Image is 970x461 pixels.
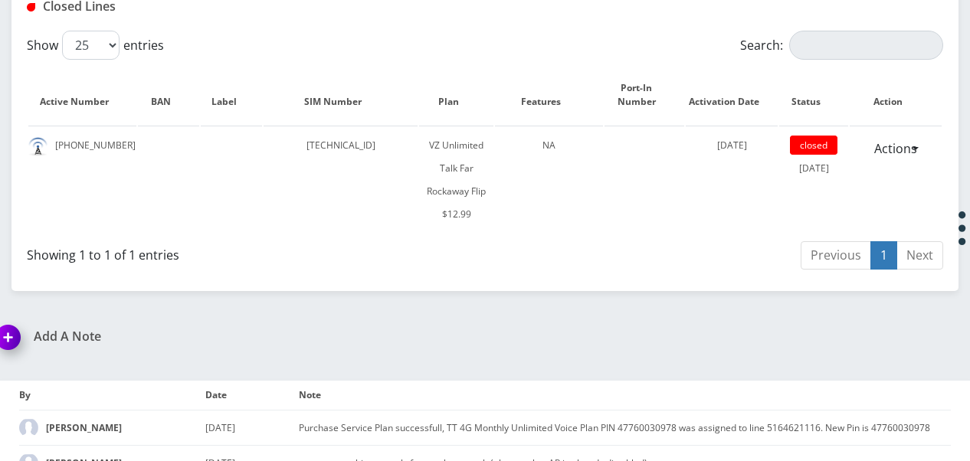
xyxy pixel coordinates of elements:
[264,66,418,124] th: SIM Number: activate to sort column ascending
[19,381,205,410] th: By
[28,137,48,156] img: default.png
[419,66,493,124] th: Plan: activate to sort column ascending
[864,134,927,163] a: Actions
[495,126,603,234] td: NA
[789,31,943,60] input: Search:
[896,241,943,270] a: Next
[686,66,778,124] th: Activation Date: activate to sort column ascending
[717,139,747,152] span: [DATE]
[779,66,848,124] th: Status: activate to sort column ascending
[299,381,951,410] th: Note
[46,421,122,434] strong: [PERSON_NAME]
[870,241,897,270] a: 1
[740,31,943,60] label: Search:
[28,66,136,124] th: Active Number: activate to sort column descending
[28,126,136,234] td: [PHONE_NUMBER]
[850,66,942,124] th: Action : activate to sort column ascending
[205,381,299,410] th: Date
[27,3,35,11] img: Closed Lines
[419,126,493,234] td: VZ Unlimited Talk Far Rockaway Flip $12.99
[27,240,474,264] div: Showing 1 to 1 of 1 entries
[790,136,837,155] span: closed
[801,241,871,270] a: Previous
[605,66,685,124] th: Port-In Number: activate to sort column ascending
[138,66,199,124] th: BAN: activate to sort column ascending
[299,410,951,445] td: Purchase Service Plan successfull, TT 4G Monthly Unlimited Voice Plan PIN 47760030978 was assigne...
[779,126,848,234] td: [DATE]
[495,66,603,124] th: Features: activate to sort column ascending
[27,31,164,60] label: Show entries
[62,31,120,60] select: Showentries
[264,126,418,234] td: [TECHNICAL_ID]
[201,66,262,124] th: Label: activate to sort column ascending
[205,410,299,445] td: [DATE]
